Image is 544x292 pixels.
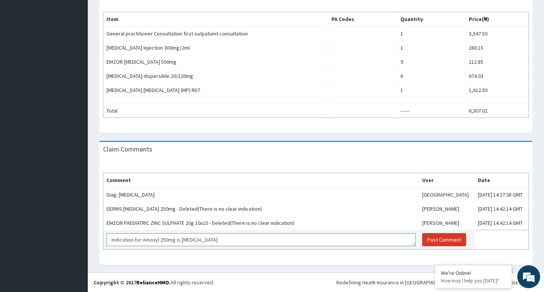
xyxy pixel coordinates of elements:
button: Post Comment [422,233,466,246]
p: How may I help you today? [441,277,506,284]
td: 6 [397,69,466,83]
td: General practitioner Consultation first outpatient consultation [103,26,328,41]
a: RelianceHMO [136,279,169,286]
td: 1 [397,41,466,55]
td: DERMS [MEDICAL_DATA] 250mg - Deleted(There is no clear indication) [103,202,419,216]
td: [MEDICAL_DATA] dispersible 20/120mg [103,69,328,83]
td: [DATE] 14:42:14 GMT [475,216,529,230]
td: [MEDICAL_DATA] [MEDICAL_DATA] (MP) RDT [103,83,328,97]
div: We're Online! [441,269,506,276]
td: Diag: [MEDICAL_DATA] [103,187,419,202]
td: [DATE] 14:37:38 GMT [475,187,529,202]
footer: All rights reserved. [88,273,544,292]
td: 1 [397,26,466,41]
td: 1 [397,83,466,97]
td: EMZOR [MEDICAL_DATA] 500mg [103,55,328,69]
td: Total [103,104,328,118]
td: [GEOGRAPHIC_DATA] [419,187,475,202]
th: Date [475,173,529,188]
td: 674.03 [466,69,529,83]
div: Redefining Heath Insurance in [GEOGRAPHIC_DATA] using Telemedicine and Data Science! [336,279,538,286]
td: [PERSON_NAME] [419,202,475,216]
td: 3,547.50 [466,26,529,41]
textarea: Indication for Amoxyl 250mg is [MEDICAL_DATA] [107,233,416,246]
th: Item [103,12,328,27]
th: User [419,173,475,188]
th: Comment [103,173,419,188]
td: 260.15 [466,41,529,55]
td: 6,307.02 [466,104,529,118]
td: [PERSON_NAME] [419,216,475,230]
td: ------ [397,104,466,118]
h3: Claim Comments [103,146,152,153]
strong: Copyright © 2017 . [94,279,171,286]
img: d_794563401_company_1708531726252_794563401 [14,38,31,57]
th: Quantity [397,12,466,27]
td: 1,612.50 [466,83,529,97]
td: 9 [397,55,466,69]
td: [DATE] 14:42:14 GMT [475,202,529,216]
td: [MEDICAL_DATA] Injection 300mg/2ml [103,41,328,55]
th: Price(₦) [466,12,529,27]
div: Minimize live chat window [125,4,144,22]
td: 212.85 [466,55,529,69]
span: We're online! [44,96,105,173]
td: EMZOR PAEDIATRIC ZINC SULPHATE 20g 10x10 - Deleted(There is no clear indication) [103,216,419,230]
div: Chat with us now [40,43,128,53]
textarea: Type your message and hit 'Enter' [4,208,145,235]
th: PA Codes [328,12,397,27]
